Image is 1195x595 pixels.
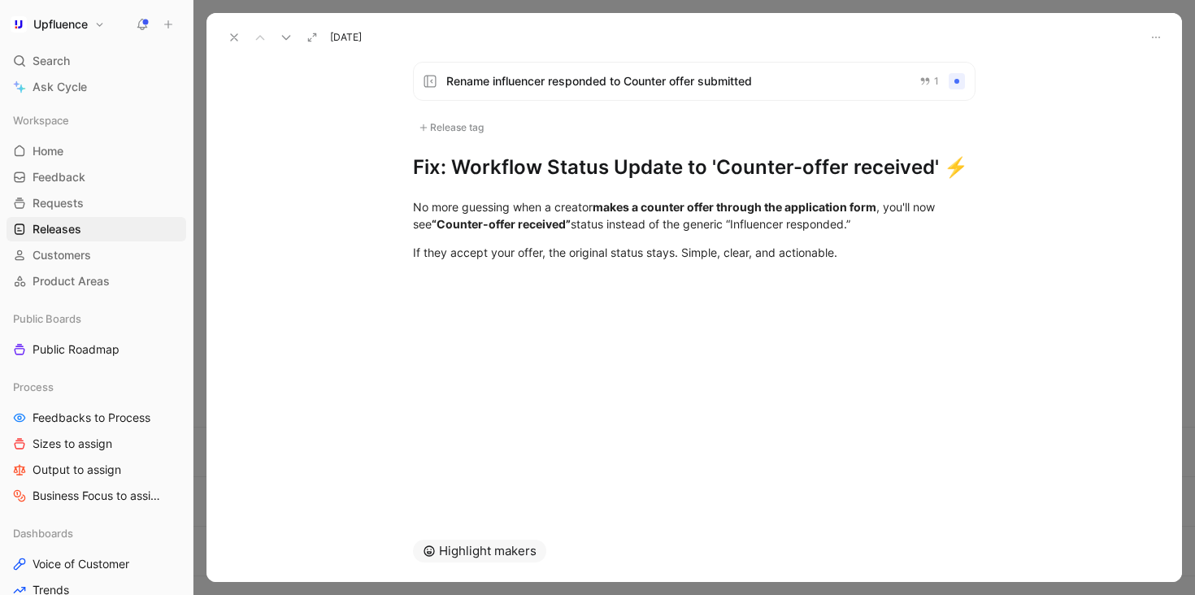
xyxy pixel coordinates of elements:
[33,221,81,237] span: Releases
[33,556,129,572] span: Voice of Customer
[33,195,84,211] span: Requests
[7,13,109,36] button: UpfluenceUpfluence
[7,217,186,241] a: Releases
[330,31,362,44] span: [DATE]
[7,406,186,430] a: Feedbacks to Process
[13,525,73,541] span: Dashboards
[7,552,186,576] a: Voice of Customer
[13,379,54,395] span: Process
[33,462,121,478] span: Output to assign
[7,337,186,362] a: Public Roadmap
[413,154,976,180] h1: Fix: Workflow Status Update to 'Counter-offer received' ⚡
[7,306,186,331] div: Public Boards
[33,488,163,504] span: Business Focus to assign
[33,17,88,32] h1: Upfluence
[413,118,489,137] div: Release tag
[593,200,876,214] strong: makes a counter offer through the application form
[33,341,119,358] span: Public Roadmap
[413,198,976,232] div: No more guessing when a creator , you'll now see status instead of the generic “Influencer respon...
[432,217,571,231] strong: “Counter-offer received”
[7,139,186,163] a: Home
[413,540,546,562] button: Highlight makers
[7,269,186,293] a: Product Areas
[33,51,70,71] span: Search
[13,112,69,128] span: Workspace
[33,273,110,289] span: Product Areas
[7,521,186,545] div: Dashboards
[934,76,939,86] span: 1
[413,244,976,261] div: If they accept your offer, the original status stays. Simple, clear, and actionable.
[7,432,186,456] a: Sizes to assign
[7,165,186,189] a: Feedback
[7,75,186,99] a: Ask Cycle
[13,311,81,327] span: Public Boards
[33,169,85,185] span: Feedback
[11,16,27,33] img: Upfluence
[33,77,87,97] span: Ask Cycle
[7,306,186,362] div: Public BoardsPublic Roadmap
[7,191,186,215] a: Requests
[7,108,186,132] div: Workspace
[33,410,150,426] span: Feedbacks to Process
[33,247,91,263] span: Customers
[7,49,186,73] div: Search
[446,72,906,91] span: Rename influencer responded to Counter offer submitted
[916,72,942,90] button: 1
[7,458,186,482] a: Output to assign
[7,484,186,508] a: Business Focus to assign
[7,243,186,267] a: Customers
[33,436,112,452] span: Sizes to assign
[33,143,63,159] span: Home
[7,375,186,508] div: ProcessFeedbacks to ProcessSizes to assignOutput to assignBusiness Focus to assign
[413,120,976,135] div: Release tag
[7,375,186,399] div: Process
